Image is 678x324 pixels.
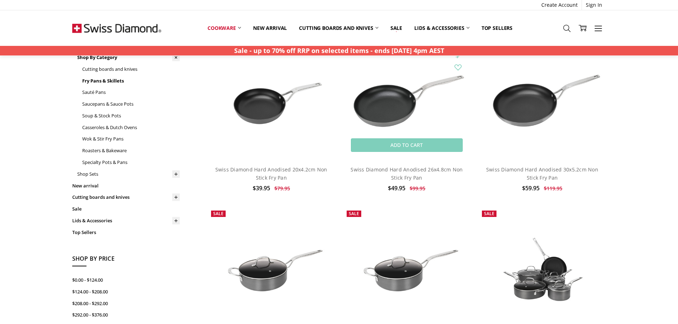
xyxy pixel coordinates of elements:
a: Swiss Diamond Hard Anodised 20x4.2cm Non Stick Fry Pan [207,32,335,160]
h5: Shop By Price [72,254,180,266]
span: $79.95 [274,185,290,192]
a: Swiss Diamond Hard Anodised 30x5.2cm Non Stick Fry Pan [486,166,598,181]
img: Swiss Diamond Hard Anodised 26x4.8cm Non Stick Fry Pan [343,53,471,138]
a: Shop Sets [77,168,180,180]
strong: Sale - up to 70% off RRP on selected items - ends [DATE] 4pm AEST [234,46,444,55]
a: New arrival [72,180,180,192]
span: Sale [213,211,224,217]
a: Shop By Category [77,52,180,63]
span: Sale [484,211,494,217]
a: $124.00 - $208.00 [72,286,180,298]
a: Cookware [201,20,247,36]
a: Fry Pans & Skillets [82,75,180,87]
a: Cutting boards and knives [82,63,180,75]
a: Lids & Accessories [72,215,180,227]
a: Specialty Pots & Pans [82,156,180,168]
img: Swiss Diamond Hard Anodised 20x4.2cm Non Stick Fry Pan [207,53,335,138]
a: $0.00 - $124.00 [72,274,180,286]
a: Add to Cart [351,138,462,152]
a: $208.00 - $292.00 [72,298,180,309]
a: Roasters & Bakeware [82,145,180,156]
a: Swiss Diamond Hard Anodised 20x4.2cm Non Stick Fry Pan [215,166,327,181]
a: $292.00 - $376.00 [72,309,180,321]
a: Swiss Diamond Hard Anodised 26x4.8cm Non Stick Fry Pan [351,166,463,181]
a: Saucepans & Sauce Pots [82,98,180,110]
a: Wok & Stir Fry Pans [82,133,180,145]
a: Swiss Diamond Hard Anodised 30x5.2cm Non Stick Fry Pan [478,32,606,160]
a: Soup & Stock Pots [82,110,180,122]
span: $119.95 [544,185,562,192]
span: $59.95 [522,184,540,192]
span: $39.95 [253,184,270,192]
a: New arrival [247,20,293,36]
a: Lids & Accessories [408,20,475,36]
span: Sale [349,211,359,217]
a: Sauté Pans [82,86,180,98]
a: Cutting boards and knives [293,20,384,36]
img: Swiss Diamond Hard Anodised 30x5.2cm Non Stick Fry Pan [478,53,606,138]
img: Swiss Diamond Hard Anodised 5 pc set (20 & 28cm fry pan, 16cm sauce pan w lid, 24x7cm saute pan w... [478,228,606,314]
img: Swiss Diamond Hard Anodised 24x7cm 3L Non Stick Sautepan w glass lid &helper handle [207,228,335,313]
a: Cutting boards and knives [72,191,180,203]
a: Sale [384,20,408,36]
a: Swiss Diamond Hard Anodised 26x4.8cm Non Stick Fry Pan [343,32,471,160]
img: Free Shipping On Every Order [72,10,161,46]
span: $99.95 [410,185,425,192]
a: Casseroles & Dutch Ovens [82,122,180,133]
a: Top Sellers [475,20,519,36]
a: Top Sellers [72,227,180,238]
img: Swiss Diamond Hard Anodised 28x7cm 4.2LNon Stick Sautepan w glass lid &helper handle [343,228,471,313]
span: $49.95 [388,184,405,192]
a: Sale [72,203,180,215]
